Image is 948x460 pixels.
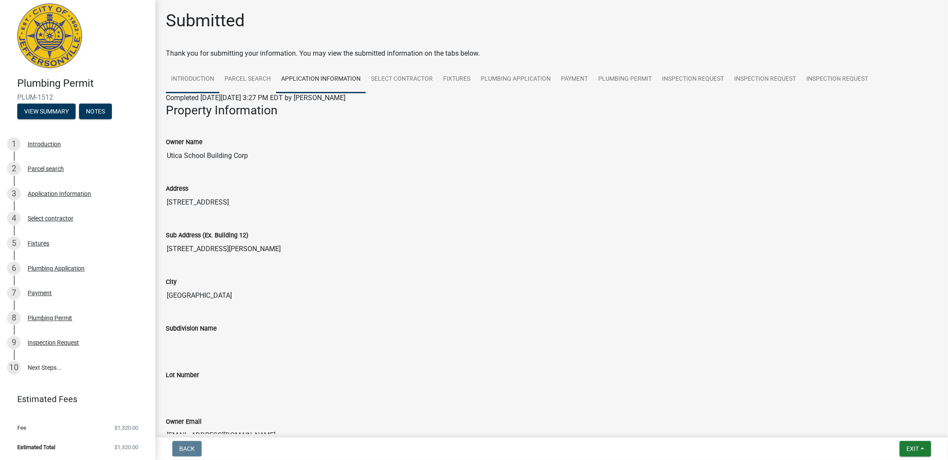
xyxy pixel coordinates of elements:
[7,187,21,201] div: 3
[7,162,21,176] div: 2
[28,215,73,221] div: Select contractor
[166,139,203,145] label: Owner Name
[28,290,52,296] div: Payment
[276,66,366,93] a: Application Information
[7,286,21,300] div: 7
[476,66,556,93] a: Plumbing Application
[166,66,219,93] a: Introduction
[17,3,82,68] img: City of Jeffersonville, Indiana
[729,66,801,93] a: Inspection Request
[166,372,199,378] label: Lot Number
[17,444,55,450] span: Estimated Total
[593,66,657,93] a: Plumbing Permit
[166,419,202,425] label: Owner Email
[172,441,202,457] button: Back
[366,66,438,93] a: Select contractor
[657,66,729,93] a: Inspection Request
[219,66,276,93] a: Parcel search
[166,279,177,285] label: City
[166,326,217,332] label: Subdivision Name
[7,137,21,151] div: 1
[166,103,938,118] h3: Property Information
[79,104,112,119] button: Notes
[17,108,76,115] wm-modal-confirm: Summary
[28,315,72,321] div: Plumbing Permit
[79,108,112,115] wm-modal-confirm: Notes
[114,444,138,450] span: $1,320.00
[17,77,149,90] h4: Plumbing Permit
[28,340,79,346] div: Inspection Request
[179,445,195,452] span: Back
[28,191,91,197] div: Application Information
[166,48,938,59] div: Thank you for submitting your information. You may view the submitted information on the tabs below.
[438,66,476,93] a: Fixtures
[166,233,248,239] label: Sub Address (Ex. Building 12)
[166,94,346,102] span: Completed [DATE][DATE] 3:27 PM EDT by [PERSON_NAME]
[166,186,188,192] label: Address
[7,211,21,225] div: 4
[28,240,49,246] div: Fixtures
[17,104,76,119] button: View Summary
[114,425,138,431] span: $1,320.00
[28,166,64,172] div: Parcel search
[7,236,21,250] div: 5
[17,93,138,101] span: PLUM-1512
[556,66,593,93] a: Payment
[801,66,873,93] a: Inspection Request
[166,10,245,31] h1: Submitted
[7,361,21,375] div: 10
[7,391,142,408] a: Estimated Fees
[907,445,919,452] span: Exit
[900,441,931,457] button: Exit
[7,262,21,275] div: 6
[28,265,85,271] div: Plumbing Application
[7,311,21,325] div: 8
[17,425,26,431] span: Fee
[7,336,21,350] div: 9
[28,141,61,147] div: Introduction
